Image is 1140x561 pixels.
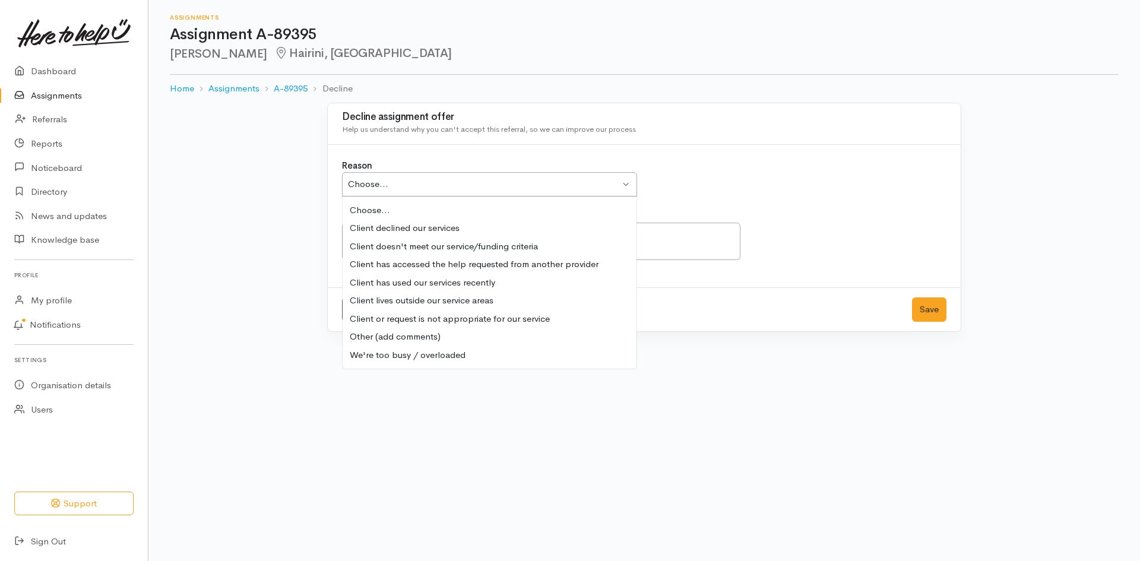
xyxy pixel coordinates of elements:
[342,159,372,173] label: Reason
[343,328,636,346] div: Other (add comments)
[348,178,620,191] div: Choose...
[342,112,946,123] h3: Decline assignment offer
[308,82,352,96] li: Decline
[343,255,636,274] div: Client has accessed the help requested from another provider
[343,291,636,310] div: Client lives outside our service areas
[170,82,194,96] a: Home
[274,82,308,96] a: A-89395
[14,352,134,368] h6: Settings
[170,14,1119,21] h6: Assignments
[170,75,1119,103] nav: breadcrumb
[912,297,946,322] button: Save
[343,274,636,292] div: Client has used our services recently
[343,201,636,220] div: Choose...
[14,267,134,283] h6: Profile
[170,47,1119,61] h2: [PERSON_NAME]
[274,46,452,61] span: Hairini, [GEOGRAPHIC_DATA]
[343,219,636,237] div: Client declined our services
[170,26,1119,43] h1: Assignment A-89395
[342,124,636,134] span: Help us understand why you can't accept this referral, so we can improve our process
[343,237,636,256] div: Client doesn't meet our service/funding criteria
[14,492,134,516] button: Support
[343,310,636,328] div: Client or request is not appropriate for our service
[208,82,259,96] a: Assignments
[343,346,636,365] div: We're too busy / overloaded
